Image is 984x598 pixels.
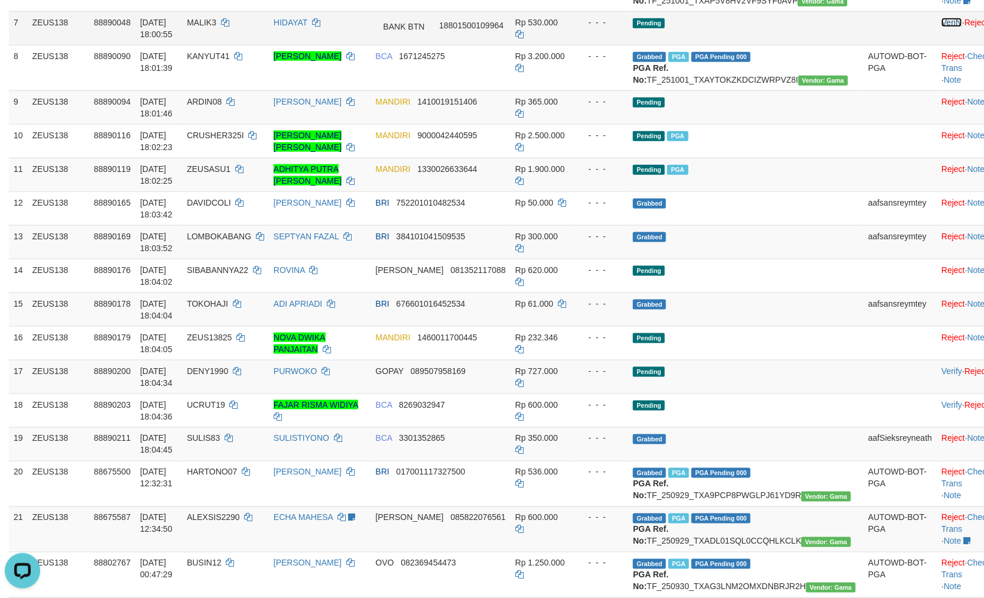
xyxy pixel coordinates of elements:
[439,21,504,30] span: Copy 18801500109964 to clipboard
[274,265,305,275] a: ROVINA
[187,232,251,241] span: LOMBOKABANG
[140,513,173,534] span: [DATE] 12:34:50
[140,333,173,354] span: [DATE] 18:04:05
[515,97,558,106] span: Rp 365.000
[579,129,624,141] div: - - -
[579,96,624,108] div: - - -
[798,76,848,86] span: Vendor URL: https://trx31.1velocity.biz
[633,52,666,62] span: Grabbed
[28,90,89,124] td: ZEUS138
[579,264,624,276] div: - - -
[140,467,173,489] span: [DATE] 12:32:31
[9,326,28,360] td: 16
[941,198,965,207] a: Reject
[274,333,326,354] a: NOVA DWIKA PANJAITAN
[140,558,173,580] span: [DATE] 00:47:29
[579,230,624,242] div: - - -
[376,164,411,174] span: MANDIRI
[94,131,131,140] span: 88890116
[187,97,222,106] span: ARDIN08
[515,232,558,241] span: Rp 300.000
[9,11,28,45] td: 7
[274,18,307,27] a: HIDAYAT
[944,75,962,84] a: Note
[863,191,937,225] td: aafsansreymtey
[944,582,962,591] a: Note
[94,164,131,174] span: 88890119
[579,466,624,478] div: - - -
[863,427,937,461] td: aafSieksreyneath
[9,124,28,158] td: 10
[9,45,28,90] td: 8
[633,165,665,175] span: Pending
[399,434,445,443] span: Copy 3301352865 to clipboard
[187,131,243,140] span: CRUSHER325I
[628,45,863,90] td: TF_251001_TXAYTOKZKDCIZWRPVZ8I
[9,461,28,506] td: 20
[28,326,89,360] td: ZEUS138
[187,513,240,522] span: ALEXSIS2290
[187,467,237,477] span: HARTONO07
[941,18,962,27] a: Verify
[579,512,624,524] div: - - -
[417,131,477,140] span: Copy 9000042440595 to clipboard
[274,513,333,522] a: ECHA MAHESA
[633,570,668,591] b: PGA Ref. No:
[140,400,173,421] span: [DATE] 18:04:36
[94,299,131,308] span: 88890178
[941,366,962,376] a: Verify
[28,45,89,90] td: ZEUS138
[667,131,688,141] span: Marked by aafsolysreylen
[376,558,394,568] span: OVO
[94,434,131,443] span: 88890211
[691,468,751,478] span: PGA Pending
[140,18,173,39] span: [DATE] 18:00:55
[806,583,856,593] span: Vendor URL: https://trx31.1velocity.biz
[941,232,965,241] a: Reject
[376,198,389,207] span: BRI
[668,52,689,62] span: Marked by aafnoeunsreypich
[94,333,131,342] span: 88890179
[376,51,392,61] span: BCA
[515,467,558,477] span: Rp 536.000
[187,333,232,342] span: ZEUS13825
[140,299,173,320] span: [DATE] 18:04:04
[28,124,89,158] td: ZEUS138
[515,513,558,522] span: Rp 600.000
[140,51,173,73] span: [DATE] 18:01:39
[274,97,342,106] a: [PERSON_NAME]
[274,51,342,61] a: [PERSON_NAME]
[274,467,342,477] a: [PERSON_NAME]
[941,400,962,409] a: Verify
[94,513,131,522] span: 88675587
[28,552,89,597] td: ZEUS138
[863,461,937,506] td: AUTOWD-BOT-PGA
[941,333,965,342] a: Reject
[579,197,624,209] div: - - -
[633,199,666,209] span: Grabbed
[9,225,28,259] td: 13
[941,51,965,61] a: Reject
[94,97,131,106] span: 88890094
[941,299,965,308] a: Reject
[274,232,339,241] a: SEPTYAN FAZAL
[633,559,666,569] span: Grabbed
[633,468,666,478] span: Grabbed
[187,198,230,207] span: DAVIDCOLI
[515,558,565,568] span: Rp 1.250.000
[450,513,505,522] span: Copy 085822076561 to clipboard
[9,259,28,292] td: 14
[94,400,131,409] span: 88890203
[633,300,666,310] span: Grabbed
[515,366,558,376] span: Rp 727.000
[628,461,863,506] td: TF_250929_TXA9PCP8PWGLPJ61YD9R
[515,198,554,207] span: Rp 50.000
[94,558,131,568] span: 88802767
[417,333,477,342] span: Copy 1460011700445 to clipboard
[633,266,665,276] span: Pending
[579,163,624,175] div: - - -
[376,333,411,342] span: MANDIRI
[515,265,558,275] span: Rp 620.000
[401,558,456,568] span: Copy 082369454473 to clipboard
[801,537,851,547] span: Vendor URL: https://trx31.1velocity.biz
